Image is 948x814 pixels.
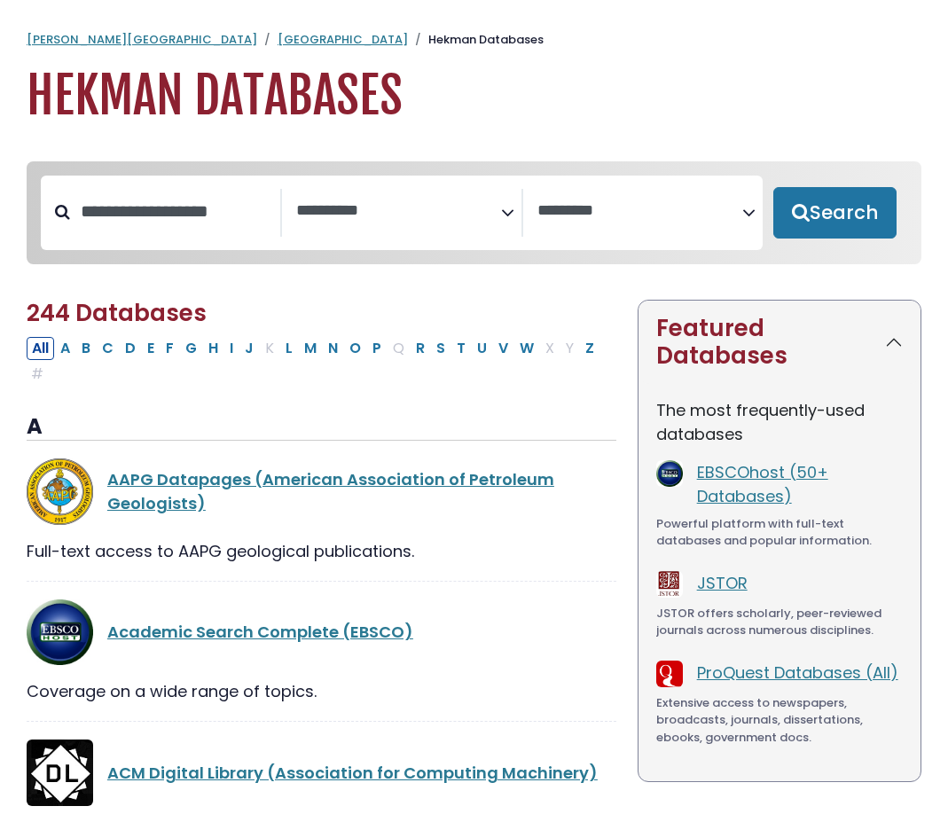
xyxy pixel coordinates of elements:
[537,202,742,221] textarea: Search
[656,515,903,550] div: Powerful platform with full-text databases and popular information.
[27,679,616,703] div: Coverage on a wide range of topics.
[344,337,366,360] button: Filter Results O
[299,337,322,360] button: Filter Results M
[107,762,598,784] a: ACM Digital Library (Association for Computing Machinery)
[120,337,141,360] button: Filter Results D
[27,297,207,329] span: 244 Databases
[27,31,257,48] a: [PERSON_NAME][GEOGRAPHIC_DATA]
[697,572,748,594] a: JSTOR
[280,337,298,360] button: Filter Results L
[142,337,160,360] button: Filter Results E
[773,187,897,239] button: Submit for Search Results
[296,202,501,221] textarea: Search
[27,539,616,563] div: Full-text access to AAPG geological publications.
[514,337,539,360] button: Filter Results W
[639,301,921,384] button: Featured Databases
[27,161,921,264] nav: Search filters
[451,337,471,360] button: Filter Results T
[27,31,921,49] nav: breadcrumb
[27,336,601,384] div: Alpha-list to filter by first letter of database name
[697,661,898,684] a: ProQuest Databases (All)
[367,337,387,360] button: Filter Results P
[472,337,492,360] button: Filter Results U
[580,337,599,360] button: Filter Results Z
[27,67,921,126] h1: Hekman Databases
[656,694,903,747] div: Extensive access to newspapers, broadcasts, journals, dissertations, ebooks, government docs.
[697,461,828,507] a: EBSCOhost (50+ Databases)
[323,337,343,360] button: Filter Results N
[408,31,544,49] li: Hekman Databases
[27,337,54,360] button: All
[107,468,554,514] a: AAPG Datapages (American Association of Petroleum Geologists)
[224,337,239,360] button: Filter Results I
[180,337,202,360] button: Filter Results G
[107,621,413,643] a: Academic Search Complete (EBSCO)
[278,31,408,48] a: [GEOGRAPHIC_DATA]
[203,337,223,360] button: Filter Results H
[493,337,513,360] button: Filter Results V
[161,337,179,360] button: Filter Results F
[27,414,616,441] h3: A
[70,197,280,226] input: Search database by title or keyword
[239,337,259,360] button: Filter Results J
[411,337,430,360] button: Filter Results R
[431,337,450,360] button: Filter Results S
[55,337,75,360] button: Filter Results A
[656,605,903,639] div: JSTOR offers scholarly, peer-reviewed journals across numerous disciplines.
[76,337,96,360] button: Filter Results B
[656,398,903,446] p: The most frequently-used databases
[97,337,119,360] button: Filter Results C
